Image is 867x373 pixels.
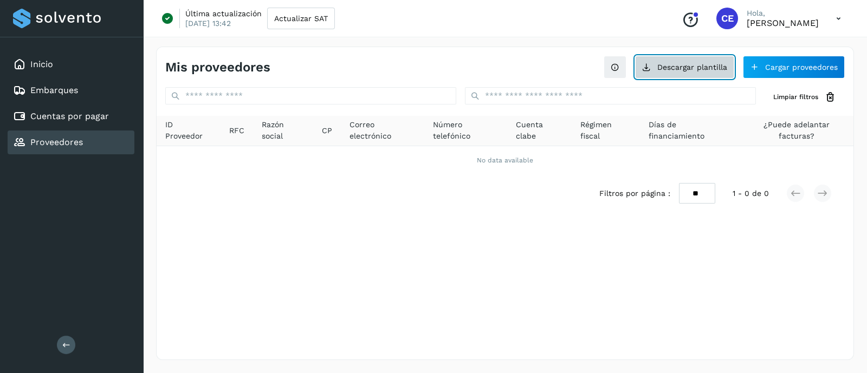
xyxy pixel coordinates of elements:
p: Hola, [747,9,819,18]
span: Limpiar filtros [773,92,818,102]
span: CP [322,125,332,136]
span: RFC [229,125,244,136]
span: Régimen fiscal [580,119,631,142]
a: Inicio [30,59,53,69]
span: Filtros por página : [599,188,670,199]
span: Razón social [262,119,305,142]
span: Número telefónico [433,119,499,142]
span: ID Proveedor [165,119,212,142]
h4: Mis proveedores [165,60,270,75]
span: Días de financiamiento [649,119,731,142]
p: Última actualización [185,9,262,18]
span: 1 - 0 de 0 [733,188,769,199]
div: Cuentas por pagar [8,104,134,128]
button: Cargar proveedores [743,56,845,78]
a: Cuentas por pagar [30,111,109,121]
td: No data available [157,146,853,174]
span: Actualizar SAT [274,15,328,22]
button: Actualizar SAT [267,8,335,29]
span: ¿Puede adelantar facturas? [748,119,845,142]
p: Claudia Elena García Valentin [747,18,819,28]
div: Inicio [8,53,134,76]
a: Proveedores [30,137,83,147]
div: Proveedores [8,130,134,154]
span: Cuenta clabe [516,119,563,142]
div: Embarques [8,78,134,102]
a: Embarques [30,85,78,95]
p: [DATE] 13:42 [185,18,231,28]
button: Descargar plantilla [635,56,734,78]
span: Correo electrónico [350,119,416,142]
button: Limpiar filtros [765,87,845,107]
